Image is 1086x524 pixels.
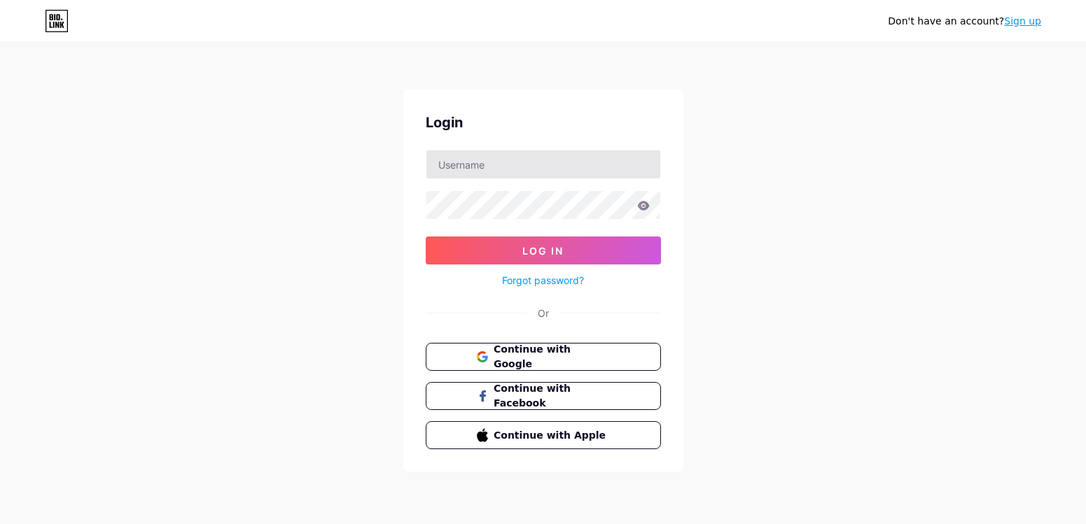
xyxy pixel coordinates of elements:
[494,342,609,371] span: Continue with Google
[1004,15,1041,27] a: Sign up
[522,245,564,257] span: Log In
[426,421,661,449] button: Continue with Apple
[426,112,661,133] div: Login
[494,428,609,443] span: Continue with Apple
[426,150,660,178] input: Username
[538,306,549,320] div: Or
[888,14,1041,29] div: Don't have an account?
[426,382,661,410] button: Continue with Facebook
[426,343,661,371] button: Continue with Google
[426,236,661,264] button: Log In
[494,381,609,411] span: Continue with Facebook
[502,273,584,288] a: Forgot password?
